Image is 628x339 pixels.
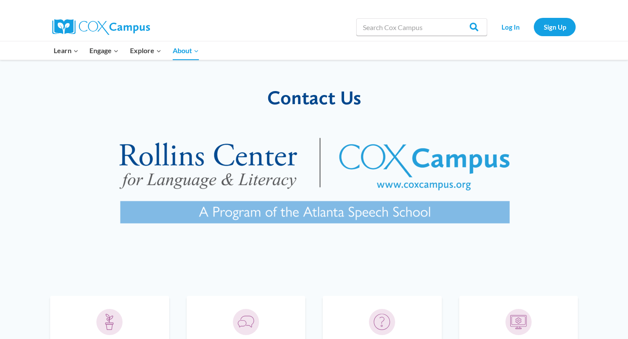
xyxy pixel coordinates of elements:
span: Explore [130,45,161,56]
span: About [173,45,199,56]
nav: Primary Navigation [48,41,204,60]
a: Log In [491,18,529,36]
span: Contact Us [267,86,361,109]
a: Sign Up [534,18,576,36]
span: Engage [89,45,119,56]
input: Search Cox Campus [356,18,487,36]
nav: Secondary Navigation [491,18,576,36]
img: RollinsCox combined logo [91,118,537,252]
span: Learn [54,45,78,56]
img: Cox Campus [52,19,150,35]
